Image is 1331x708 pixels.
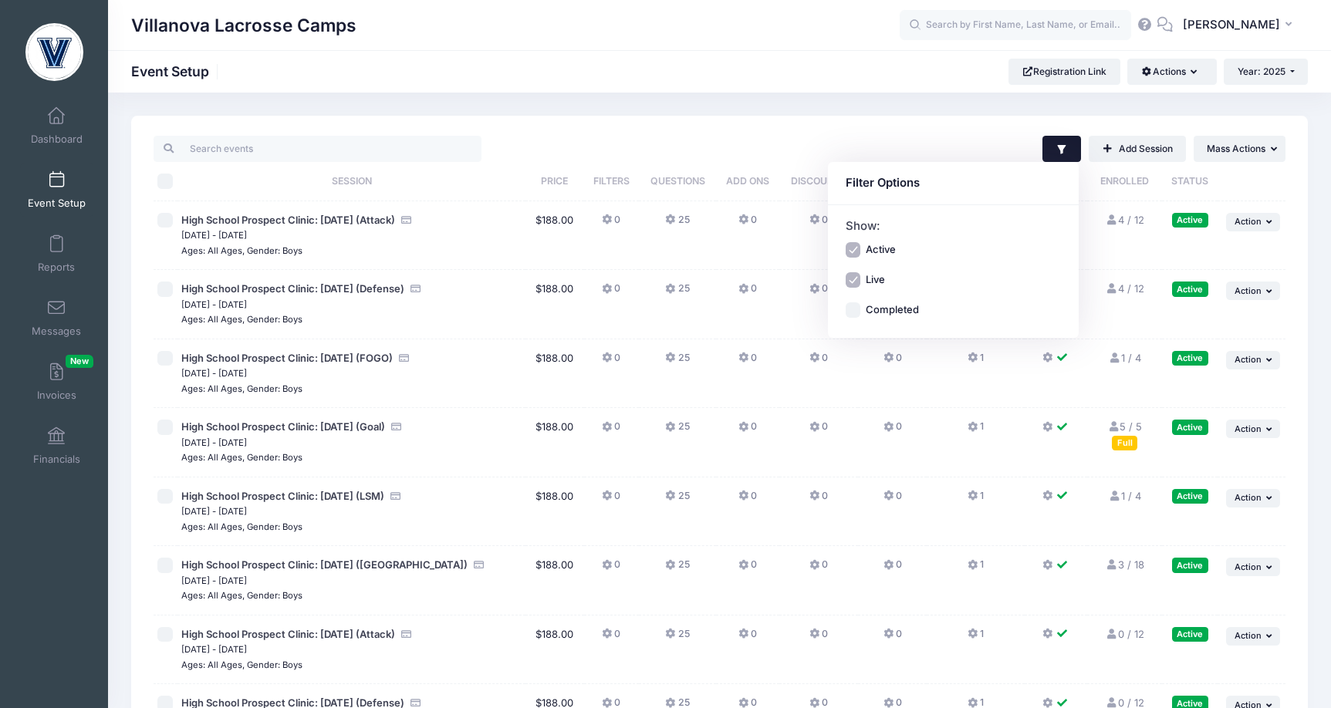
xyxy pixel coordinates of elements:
[33,453,80,466] span: Financials
[525,477,583,547] td: $188.00
[1226,489,1280,507] button: Action
[66,355,93,368] span: New
[181,437,247,448] small: [DATE] - [DATE]
[883,558,902,580] button: 0
[1008,59,1120,85] a: Registration Link
[1106,558,1144,571] a: 3 / 18
[181,558,468,571] span: High School Prospect Clinic: [DATE] ([GEOGRAPHIC_DATA])
[1226,558,1280,576] button: Action
[602,627,620,649] button: 0
[726,175,769,187] span: Add Ons
[738,213,757,235] button: 0
[883,627,902,649] button: 0
[1172,489,1208,504] div: Active
[809,351,828,373] button: 0
[20,99,93,153] a: Dashboard
[809,627,828,649] button: 0
[154,136,481,162] input: Search events
[665,627,689,649] button: 25
[1087,162,1162,201] th: Enrolled
[665,420,689,442] button: 25
[32,325,81,338] span: Messages
[584,162,639,201] th: Filters
[131,8,356,43] h1: Villanova Lacrosse Camps
[1172,213,1208,228] div: Active
[738,558,757,580] button: 0
[181,628,395,640] span: High School Prospect Clinic: [DATE] (Attack)
[602,558,620,580] button: 0
[20,419,93,473] a: Financials
[181,314,302,325] small: Ages: All Ages, Gender: Boys
[738,627,757,649] button: 0
[639,162,716,201] th: Questions
[738,489,757,511] button: 0
[525,162,583,201] th: Price
[25,23,83,81] img: Villanova Lacrosse Camps
[1235,492,1262,503] span: Action
[1226,351,1280,369] button: Action
[181,420,385,433] span: High School Prospect Clinic: [DATE] (Goal)
[1172,627,1208,642] div: Active
[37,389,76,402] span: Invoices
[866,302,919,318] label: Completed
[738,282,757,304] button: 0
[400,629,413,639] i: Accepting Credit Card Payments
[390,422,403,432] i: Accepting Credit Card Payments
[1226,420,1280,438] button: Action
[665,282,689,304] button: 25
[473,560,485,570] i: Accepting Credit Card Payments
[390,491,402,501] i: Accepting Credit Card Payments
[665,351,689,373] button: 25
[809,489,828,511] button: 0
[181,506,247,517] small: [DATE] - [DATE]
[1127,59,1216,85] button: Actions
[1226,282,1280,300] button: Action
[738,420,757,442] button: 0
[846,174,1062,191] div: Filter Options
[809,282,828,304] button: 0
[866,272,885,288] label: Live
[1109,352,1141,364] a: 1 / 4
[1172,420,1208,434] div: Active
[779,162,858,201] th: Discounts
[968,351,984,373] button: 1
[900,10,1131,41] input: Search by First Name, Last Name, or Email...
[525,546,583,615] td: $188.00
[866,242,896,258] label: Active
[181,452,302,463] small: Ages: All Ages, Gender: Boys
[410,284,422,294] i: Accepting Credit Card Payments
[1235,354,1262,365] span: Action
[181,575,247,586] small: [DATE] - [DATE]
[716,162,779,201] th: Add Ons
[665,558,689,580] button: 25
[602,282,620,304] button: 0
[398,353,410,363] i: Accepting Credit Card Payments
[181,299,247,310] small: [DATE] - [DATE]
[525,408,583,477] td: $188.00
[1173,8,1308,43] button: [PERSON_NAME]
[28,197,86,210] span: Event Setup
[1172,351,1208,366] div: Active
[602,351,620,373] button: 0
[883,351,902,373] button: 0
[525,270,583,339] td: $188.00
[1109,490,1141,502] a: 1 / 4
[650,175,705,187] span: Questions
[181,214,395,226] span: High School Prospect Clinic: [DATE] (Attack)
[1235,285,1262,296] span: Action
[1172,282,1208,296] div: Active
[20,291,93,345] a: Messages
[31,133,83,146] span: Dashboard
[177,162,525,201] th: Session
[181,383,302,394] small: Ages: All Ages, Gender: Boys
[20,163,93,217] a: Event Setup
[525,339,583,409] td: $188.00
[1106,214,1144,226] a: 4 / 12
[665,489,689,511] button: 25
[883,489,902,511] button: 0
[1194,136,1285,162] button: Mass Actions
[1106,628,1144,640] a: 0 / 12
[1172,558,1208,572] div: Active
[181,352,393,364] span: High School Prospect Clinic: [DATE] (FOGO)
[809,213,828,235] button: 0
